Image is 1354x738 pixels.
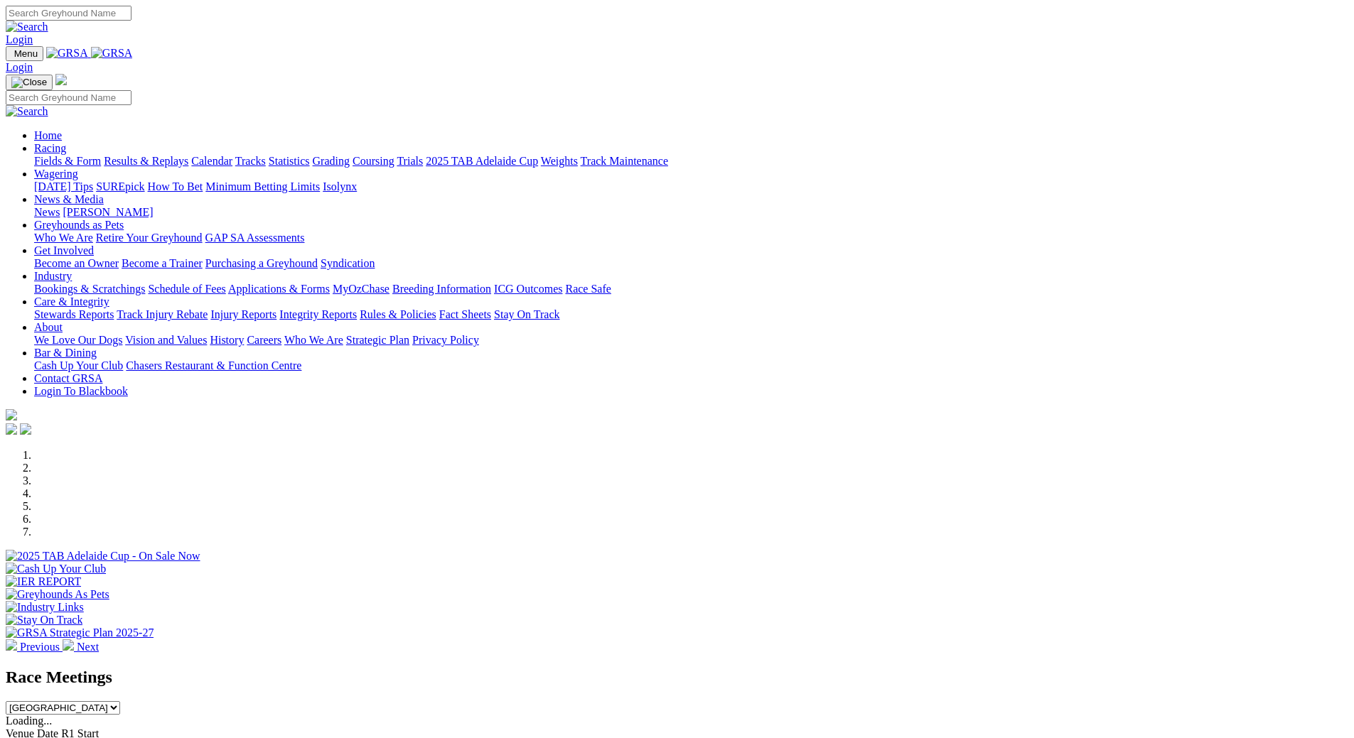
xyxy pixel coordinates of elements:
img: GRSA Strategic Plan 2025-27 [6,626,154,639]
div: News & Media [34,206,1348,219]
img: Search [6,21,48,33]
a: Trials [397,155,423,167]
button: Toggle navigation [6,46,43,61]
a: Isolynx [323,180,357,192]
a: Who We Are [34,232,93,244]
div: Care & Integrity [34,308,1348,321]
a: Track Injury Rebate [117,308,208,320]
a: ICG Outcomes [494,283,562,295]
a: [PERSON_NAME] [63,206,153,218]
a: News & Media [34,193,104,205]
a: Fields & Form [34,155,101,167]
div: Greyhounds as Pets [34,232,1348,244]
a: Racing [34,142,66,154]
a: History [210,334,244,346]
a: Breeding Information [392,283,491,295]
a: Calendar [191,155,232,167]
img: IER REPORT [6,575,81,588]
h2: Race Meetings [6,668,1348,687]
a: Greyhounds as Pets [34,219,124,231]
a: Stewards Reports [34,308,114,320]
a: Get Involved [34,244,94,256]
a: Privacy Policy [412,334,479,346]
a: Results & Replays [104,155,188,167]
img: GRSA [46,47,88,60]
img: Cash Up Your Club [6,563,106,575]
a: About [34,321,63,333]
img: Greyhounds As Pets [6,588,109,601]
a: Cash Up Your Club [34,359,123,371]
a: Bar & Dining [34,347,97,359]
div: Bar & Dining [34,359,1348,372]
a: Care & Integrity [34,295,109,308]
a: Industry [34,270,72,282]
a: Track Maintenance [581,155,668,167]
a: Chasers Restaurant & Function Centre [126,359,301,371]
img: facebook.svg [6,423,17,435]
div: Industry [34,283,1348,295]
img: logo-grsa-white.png [55,74,67,85]
a: SUREpick [96,180,144,192]
a: Strategic Plan [346,334,409,346]
a: Retire Your Greyhound [96,232,203,244]
a: [DATE] Tips [34,180,93,192]
img: logo-grsa-white.png [6,409,17,420]
a: Weights [541,155,578,167]
a: MyOzChase [333,283,389,295]
a: Become a Trainer [122,257,203,269]
a: How To Bet [148,180,203,192]
a: Stay On Track [494,308,559,320]
img: GRSA [91,47,133,60]
a: Coursing [353,155,394,167]
a: Become an Owner [34,257,119,269]
img: Stay On Track [6,614,82,626]
a: Rules & Policies [360,308,436,320]
img: twitter.svg [20,423,31,435]
a: Schedule of Fees [148,283,225,295]
a: Previous [6,641,63,653]
a: Who We Are [284,334,343,346]
a: We Love Our Dogs [34,334,122,346]
a: 2025 TAB Adelaide Cup [426,155,538,167]
a: Bookings & Scratchings [34,283,145,295]
a: Tracks [235,155,266,167]
a: Fact Sheets [439,308,491,320]
a: Vision and Values [125,334,207,346]
a: Race Safe [565,283,611,295]
input: Search [6,6,131,21]
span: Previous [20,641,60,653]
a: Statistics [269,155,310,167]
a: Minimum Betting Limits [205,180,320,192]
span: Loading... [6,715,52,727]
div: Racing [34,155,1348,168]
img: chevron-left-pager-white.svg [6,639,17,651]
a: Wagering [34,168,78,180]
a: Applications & Forms [228,283,330,295]
img: chevron-right-pager-white.svg [63,639,74,651]
a: Contact GRSA [34,372,102,384]
a: Integrity Reports [279,308,357,320]
a: Syndication [321,257,375,269]
a: Home [34,129,62,141]
span: Menu [14,48,38,59]
button: Toggle navigation [6,75,53,90]
a: Careers [247,334,281,346]
img: Industry Links [6,601,84,614]
div: Get Involved [34,257,1348,270]
img: Close [11,77,47,88]
a: News [34,206,60,218]
img: 2025 TAB Adelaide Cup - On Sale Now [6,550,200,563]
span: Next [77,641,99,653]
input: Search [6,90,131,105]
div: About [34,334,1348,347]
div: Wagering [34,180,1348,193]
a: Login [6,61,33,73]
a: Login [6,33,33,45]
a: Injury Reports [210,308,276,320]
a: GAP SA Assessments [205,232,305,244]
a: Next [63,641,99,653]
img: Search [6,105,48,118]
a: Purchasing a Greyhound [205,257,318,269]
a: Login To Blackbook [34,385,128,397]
a: Grading [313,155,350,167]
